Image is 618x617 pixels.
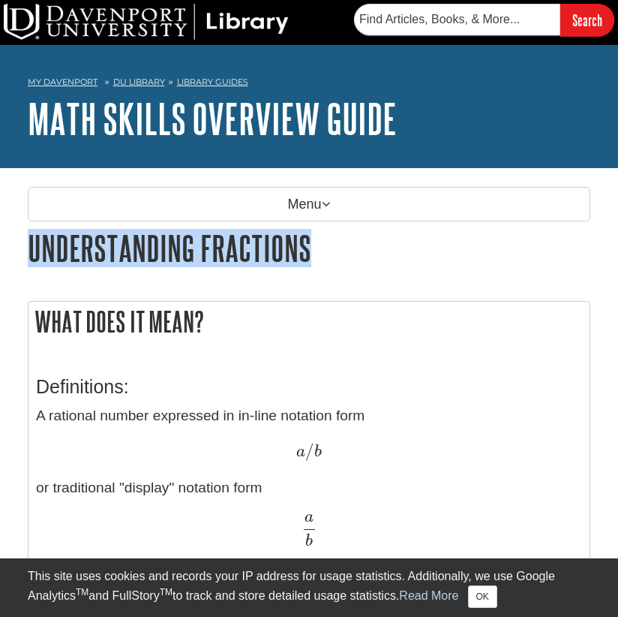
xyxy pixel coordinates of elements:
p: A rational number expressed in in-line notation form or traditional "display" notation form where... [36,405,582,582]
a: DU Library [113,77,165,87]
span: a [296,444,305,460]
a: Math Skills Overview Guide [28,95,397,142]
h1: Understanding Fractions [28,229,590,267]
button: Close [468,585,497,608]
sup: TM [160,587,172,597]
sup: TM [76,587,88,597]
span: b [314,444,322,460]
span: a [304,509,313,525]
img: DU Library [4,4,289,40]
a: My Davenport [28,76,97,89]
h3: Definitions: [36,376,582,398]
input: Search [560,4,614,36]
span: / [305,441,314,461]
div: This site uses cookies and records your IP address for usage statistics. Additionally, we use Goo... [28,567,590,608]
form: Searches DU Library's articles, books, and more [354,4,614,36]
a: Read More [399,589,458,602]
nav: breadcrumb [28,72,590,96]
h2: What does it mean? [28,302,589,342]
p: Menu [28,187,590,221]
input: Find Articles, Books, & More... [354,4,560,35]
a: Library Guides [177,77,248,87]
span: b [305,533,313,549]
